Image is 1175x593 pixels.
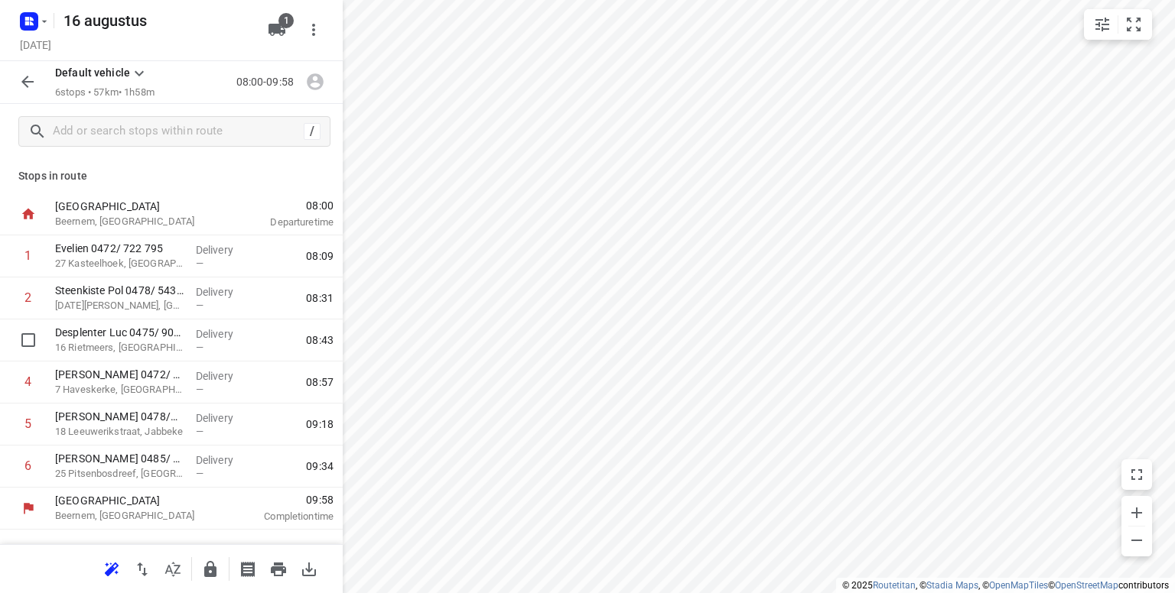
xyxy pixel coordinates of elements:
p: Delivery [196,410,252,426]
p: 7 Haveskerke, [GEOGRAPHIC_DATA] [55,382,184,397]
p: Beernem, [GEOGRAPHIC_DATA] [55,508,214,523]
span: Assign driver [300,74,330,89]
button: Map settings [1087,9,1118,40]
p: 25 Pitsenbosdreef, Brugge [55,466,184,481]
p: Evelien 0472/ 722 795 [55,241,184,256]
span: — [196,300,203,311]
button: 1 [262,15,292,45]
button: More [298,15,329,45]
p: Delivery [196,284,252,300]
span: — [196,342,203,353]
span: — [196,258,203,269]
span: Print route [263,561,294,575]
div: / [304,123,321,140]
span: 08:43 [306,332,334,348]
span: 08:09 [306,248,334,264]
p: Delivery [196,452,252,468]
h5: Project date [14,36,57,53]
span: 09:34 [306,459,334,474]
input: Add or search stops within route [53,120,304,144]
p: Vahee Roberta 0478/447 875 [55,409,184,424]
p: 18 Leeuwerikstraat, Jabbeke [55,424,184,439]
p: 27 Kasteelhoek, [GEOGRAPHIC_DATA] [55,256,184,271]
span: 08:31 [306,290,334,306]
div: 5 [24,416,31,431]
p: 08:00-09:58 [236,74,300,90]
button: Lock route [195,554,226,585]
a: Stadia Maps [926,580,978,591]
span: — [196,426,203,437]
div: 4 [24,374,31,389]
p: Delivery [196,326,252,342]
p: Delivery [196,368,252,384]
span: Print shipping labels [233,561,263,575]
p: [PERSON_NAME] 0472/ 757 093 [55,367,184,382]
span: Reoptimize route [96,561,127,575]
p: Default vehicle [55,65,130,81]
p: Stops in route [18,168,324,184]
span: 09:58 [233,492,334,507]
span: 08:57 [306,374,334,390]
span: 1 [278,13,294,28]
p: [PERSON_NAME] 0485/ 938 861 [55,451,184,466]
span: — [196,384,203,395]
p: 6 stops • 57km • 1h58m [55,86,155,100]
a: OpenStreetMap [1055,580,1118,591]
span: Download route [294,561,324,575]
span: Select [13,325,44,355]
a: Routetitan [873,580,916,591]
div: 1 [24,248,31,263]
p: [GEOGRAPHIC_DATA] [55,493,214,508]
p: Beernem, [GEOGRAPHIC_DATA] [55,214,214,229]
p: Departure time [233,215,334,230]
p: [GEOGRAPHIC_DATA] [55,199,214,214]
button: Fit zoom [1118,9,1149,40]
span: 08:00 [233,198,334,213]
p: Steenkiste Pol 0478/ 543 490 [55,283,184,298]
a: OpenMapTiles [989,580,1048,591]
p: Completion time [233,509,334,524]
h5: 16 augustus [57,8,256,33]
span: — [196,468,203,479]
li: © 2025 , © , © © contributors [842,580,1169,591]
div: 2 [24,290,31,305]
span: 09:18 [306,416,334,432]
div: 6 [24,459,31,473]
p: 16 Rietmeers, [GEOGRAPHIC_DATA] [55,340,184,355]
p: Desplenter Luc 0475/ 900 763 [55,325,184,340]
p: 5 Jan Frans Willemsstraat, Oostkamp [55,298,184,313]
span: Sort by time window [158,561,188,575]
span: Reverse route [127,561,158,575]
div: small contained button group [1084,9,1152,40]
p: Delivery [196,242,252,258]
